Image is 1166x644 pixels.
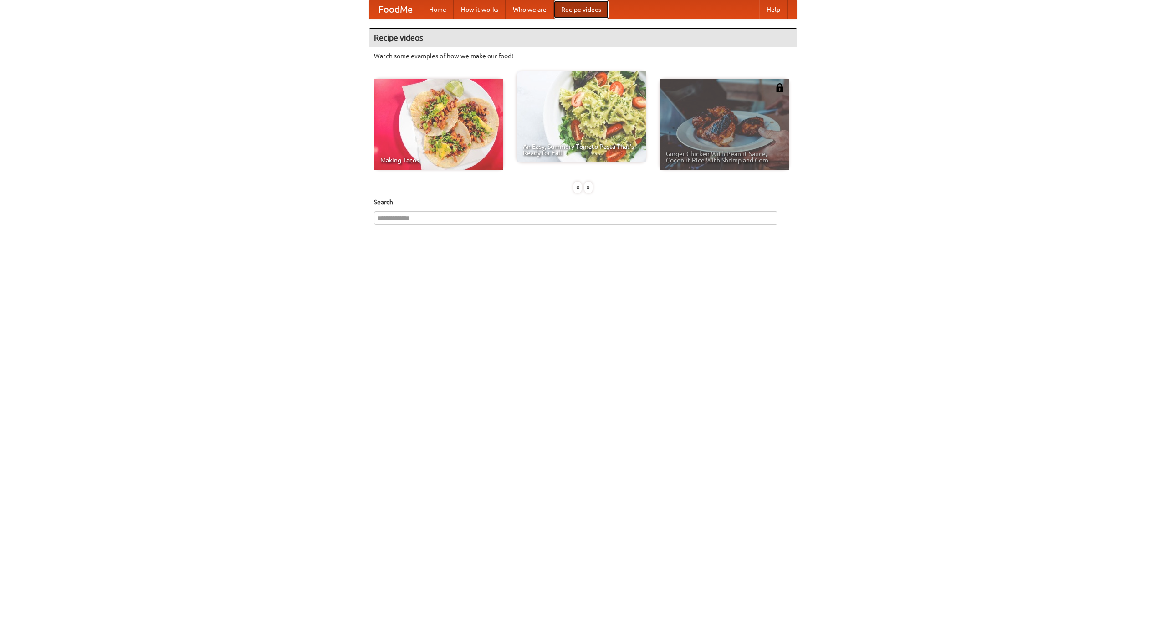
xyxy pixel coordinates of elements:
div: « [573,182,582,193]
span: An Easy, Summery Tomato Pasta That's Ready for Fall [523,143,639,156]
a: Help [759,0,788,19]
a: Who we are [506,0,554,19]
a: An Easy, Summery Tomato Pasta That's Ready for Fall [517,71,646,162]
a: Recipe videos [554,0,609,19]
span: Making Tacos [380,157,497,163]
p: Watch some examples of how we make our food! [374,51,792,61]
h5: Search [374,198,792,207]
a: Making Tacos [374,79,503,170]
a: Home [422,0,454,19]
div: » [584,182,593,193]
a: How it works [454,0,506,19]
img: 483408.png [775,83,784,92]
h4: Recipe videos [369,29,797,47]
a: FoodMe [369,0,422,19]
